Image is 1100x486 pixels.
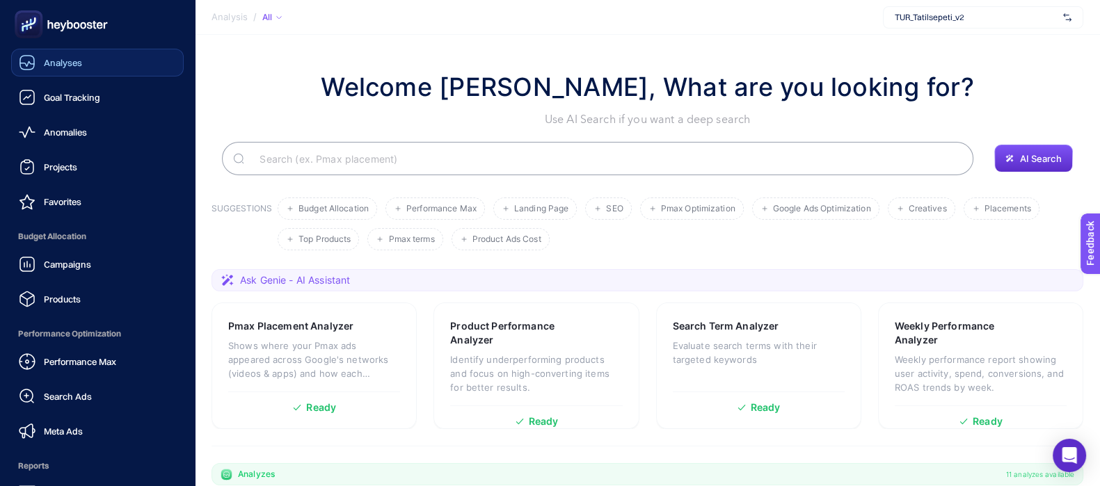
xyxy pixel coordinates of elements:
span: Performance Max [44,356,116,367]
span: Pmax terms [388,234,434,245]
h3: Search Term Analyzer [673,319,779,333]
span: AI Search [1019,153,1061,164]
a: Performance Max [11,348,184,375]
a: Meta Ads [11,417,184,445]
a: Analyses [11,49,184,76]
span: Pmax Optimization [661,204,735,214]
span: Analyses [44,57,82,68]
a: Pmax Placement AnalyzerShows where your Pmax ads appeared across Google's networks (videos & apps... [212,302,417,429]
p: Shows where your Pmax ads appeared across Google's networks (videos & apps) and how each placemen... [228,339,400,380]
h3: Pmax Placement Analyzer [228,319,353,333]
span: Google Ads Optimization [773,204,871,214]
span: Favorites [44,196,81,207]
img: svg%3e [1063,10,1071,24]
p: Identify underperforming products and focus on high-converting items for better results. [450,353,622,394]
button: AI Search [994,145,1072,172]
span: Meta Ads [44,426,83,437]
span: Placements [985,204,1031,214]
p: Weekly performance report showing user activity, spend, conversions, and ROAS trends by week. [895,353,1067,394]
a: Favorites [11,188,184,216]
span: Goal Tracking [44,92,100,103]
a: Anomalies [11,118,184,146]
div: All [262,12,282,23]
a: Weekly Performance AnalyzerWeekly performance report showing user activity, spend, conversions, a... [878,302,1083,429]
h3: Weekly Performance Analyzer [895,319,1023,347]
span: Search Ads [44,391,92,402]
span: Anomalies [44,127,87,138]
span: SEO [606,204,623,214]
span: Products [44,293,81,305]
span: / [253,11,257,22]
a: Projects [11,153,184,181]
span: TUR_Tatilsepeti_v2 [895,12,1058,23]
span: Performance Optimization [11,320,184,348]
span: Reports [11,452,184,480]
span: Ready [306,403,336,412]
a: Search Term AnalyzerEvaluate search terms with their targeted keywordsReady [656,302,861,429]
a: Campaigns [11,250,184,278]
span: Performance Max [406,204,477,214]
span: Analysis [212,12,248,23]
h3: SUGGESTIONS [212,203,272,250]
input: Search [248,139,962,178]
span: Ready [529,416,559,426]
span: 11 analyzes available [1006,469,1074,480]
span: Landing Page [514,204,568,214]
a: Search Ads [11,382,184,410]
span: Budget Allocation [11,222,184,250]
span: Budget Allocation [298,204,369,214]
span: Product Ads Cost [472,234,541,245]
span: Campaigns [44,259,91,270]
span: Feedback [8,4,53,15]
p: Use AI Search if you want a deep search [321,111,974,128]
a: Product Performance AnalyzerIdentify underperforming products and focus on high-converting items ... [433,302,639,429]
span: Top Products [298,234,351,245]
a: Products [11,285,184,313]
span: Analyzes [238,469,275,480]
span: Ask Genie - AI Assistant [240,273,350,287]
a: Goal Tracking [11,83,184,111]
span: Creatives [909,204,947,214]
span: Ready [751,403,781,412]
span: Ready [973,416,1003,426]
p: Evaluate search terms with their targeted keywords [673,339,845,366]
h1: Welcome [PERSON_NAME], What are you looking for? [321,68,974,106]
div: Open Intercom Messenger [1053,439,1086,472]
span: Projects [44,161,77,172]
h3: Product Performance Analyzer [450,319,579,347]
